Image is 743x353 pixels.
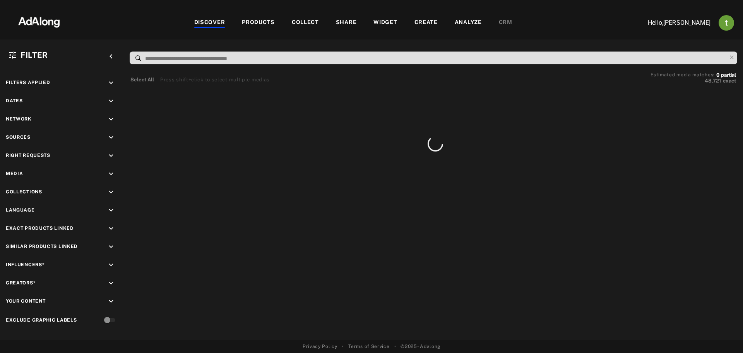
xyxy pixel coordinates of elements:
[6,262,45,267] span: Influencers*
[107,188,115,196] i: keyboard_arrow_down
[6,298,45,304] span: Your Content
[242,18,275,28] div: PRODUCTS
[107,52,115,61] i: keyboard_arrow_left
[6,134,31,140] span: Sources
[107,297,115,306] i: keyboard_arrow_down
[107,170,115,178] i: keyboard_arrow_down
[107,115,115,124] i: keyboard_arrow_down
[107,243,115,251] i: keyboard_arrow_down
[130,76,154,84] button: Select All
[107,279,115,288] i: keyboard_arrow_down
[6,207,35,213] span: Language
[5,10,73,33] img: 63233d7d88ed69de3c212112c67096b6.png
[107,224,115,233] i: keyboard_arrow_down
[303,343,337,350] a: Privacy Policy
[107,261,115,269] i: keyboard_arrow_down
[107,79,115,87] i: keyboard_arrow_down
[292,18,319,28] div: COLLECT
[6,189,42,195] span: Collections
[6,317,77,324] div: Exclude Graphic Labels
[6,226,74,231] span: Exact Products Linked
[336,18,357,28] div: SHARE
[455,18,482,28] div: ANALYZE
[348,343,389,350] a: Terms of Service
[394,343,396,350] span: •
[6,244,78,249] span: Similar Products Linked
[716,73,736,77] button: 0partial
[633,18,710,28] p: Hello, [PERSON_NAME]
[21,50,48,60] span: Filter
[6,153,50,158] span: Right Requests
[107,97,115,105] i: keyboard_arrow_down
[499,18,512,28] div: CRM
[6,280,36,286] span: Creators*
[719,15,734,31] img: ACg8ocJj1Mp6hOb8A41jL1uwSMxz7God0ICt0FEFk954meAQ=s96-c
[107,206,115,215] i: keyboard_arrow_down
[6,98,23,103] span: Dates
[107,152,115,160] i: keyboard_arrow_down
[716,72,719,78] span: 0
[373,18,397,28] div: WIDGET
[717,13,736,33] button: Account settings
[705,78,721,84] span: 48,721
[160,76,270,84] div: Press shift+click to select multiple medias
[651,72,715,77] span: Estimated media matches:
[414,18,438,28] div: CREATE
[194,18,225,28] div: DISCOVER
[6,80,50,85] span: Filters applied
[401,343,440,350] span: © 2025 - Adalong
[107,133,115,142] i: keyboard_arrow_down
[6,171,23,176] span: Media
[342,343,344,350] span: •
[6,116,32,122] span: Network
[651,77,736,85] button: 48,721exact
